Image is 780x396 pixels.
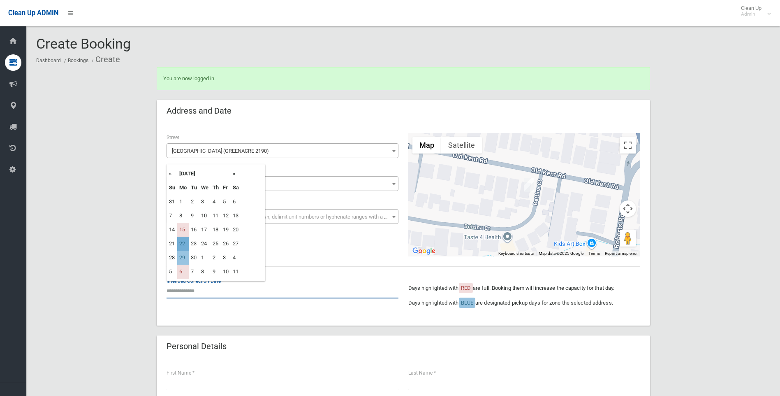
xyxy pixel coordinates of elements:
td: 17 [199,223,211,237]
td: 12 [221,209,231,223]
td: 4 [231,251,241,265]
th: « [167,167,177,181]
small: Admin [741,11,761,17]
li: Create [90,52,120,67]
td: 1 [177,195,189,209]
img: Google [410,246,437,256]
td: 31 [167,195,177,209]
td: 9 [211,265,221,279]
span: Map data ©2025 Google [539,251,583,256]
a: Open this area in Google Maps (opens a new window) [410,246,437,256]
p: Days highlighted with are designated pickup days for zone the selected address. [408,298,640,308]
td: 24 [199,237,211,251]
th: We [199,181,211,195]
td: 3 [221,251,231,265]
td: 23 [189,237,199,251]
td: 5 [221,195,231,209]
div: You are now logged in. [157,67,650,90]
a: Dashboard [36,58,61,63]
td: 14 [167,223,177,237]
th: Fr [221,181,231,195]
button: Drag Pegman onto the map to open Street View [620,230,636,247]
td: 4 [211,195,221,209]
span: Clean Up ADMIN [8,9,58,17]
div: 8 Old Kent Road, GREENACRE NSW 2190 [524,178,534,192]
span: Select the unit number from the dropdown, delimit unit numbers or hyphenate ranges with a comma [172,214,402,220]
button: Show street map [412,137,441,154]
span: Clean Up [737,5,770,17]
td: 8 [177,209,189,223]
p: Days highlighted with are full. Booking them will increase the capacity for that day. [408,283,640,293]
td: 11 [211,209,221,223]
td: 27 [231,237,241,251]
span: BLUE [461,300,473,306]
button: Map camera controls [620,200,636,217]
td: 22 [177,237,189,251]
td: 13 [231,209,241,223]
td: 10 [199,209,211,223]
a: Report a map error [605,251,638,256]
td: 3 [199,195,211,209]
td: 29 [177,251,189,265]
span: Old Kent Road (GREENACRE 2190) [169,145,396,157]
td: 2 [211,251,221,265]
span: Create Booking [36,35,131,52]
th: [DATE] [177,167,231,181]
span: RED [461,285,471,291]
span: Old Kent Road (GREENACRE 2190) [167,143,398,158]
td: 2 [189,195,199,209]
td: 9 [189,209,199,223]
td: 15 [177,223,189,237]
th: » [231,167,241,181]
header: Address and Date [157,103,241,119]
td: 20 [231,223,241,237]
td: 11 [231,265,241,279]
td: 21 [167,237,177,251]
button: Toggle fullscreen view [620,137,636,154]
td: 5 [167,265,177,279]
span: 8 [167,176,398,191]
th: Mo [177,181,189,195]
td: 25 [211,237,221,251]
td: 28 [167,251,177,265]
td: 10 [221,265,231,279]
a: Bookings [68,58,88,63]
td: 19 [221,223,231,237]
a: Terms (opens in new tab) [588,251,600,256]
td: 7 [167,209,177,223]
td: 7 [189,265,199,279]
td: 1 [199,251,211,265]
td: 6 [177,265,189,279]
td: 8 [199,265,211,279]
header: Personal Details [157,338,236,354]
td: 26 [221,237,231,251]
td: 18 [211,223,221,237]
td: 6 [231,195,241,209]
button: Keyboard shortcuts [498,251,534,256]
button: Show satellite imagery [441,137,482,154]
td: 16 [189,223,199,237]
span: 8 [169,178,396,190]
td: 30 [189,251,199,265]
th: Sa [231,181,241,195]
th: Su [167,181,177,195]
th: Tu [189,181,199,195]
th: Th [211,181,221,195]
